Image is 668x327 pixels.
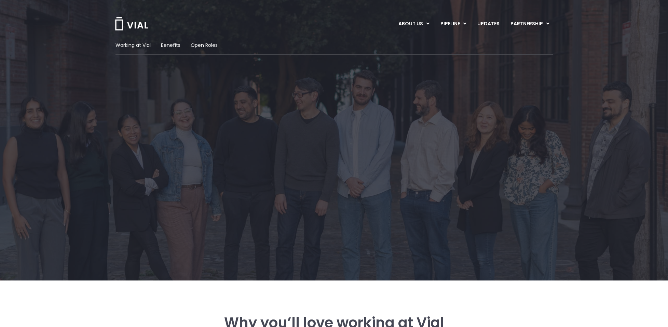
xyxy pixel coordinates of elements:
a: Benefits [161,42,180,49]
a: Working at Vial [115,42,151,49]
a: Open Roles [191,42,218,49]
a: PARTNERSHIPMenu Toggle [505,18,555,30]
a: PIPELINEMenu Toggle [435,18,472,30]
a: UPDATES [472,18,505,30]
img: Vial Logo [114,17,149,30]
a: ABOUT USMenu Toggle [393,18,435,30]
